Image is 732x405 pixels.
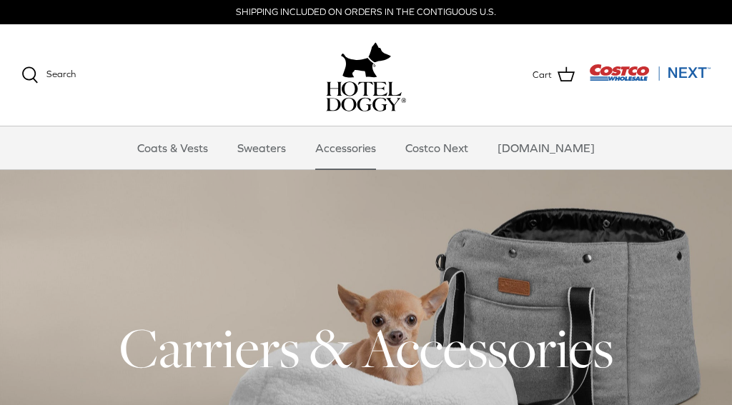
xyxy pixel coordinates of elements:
[392,126,481,169] a: Costco Next
[21,66,76,84] a: Search
[485,126,608,169] a: [DOMAIN_NAME]
[326,39,406,111] a: hoteldoggy.com hoteldoggycom
[302,126,389,169] a: Accessories
[46,69,76,79] span: Search
[326,81,406,111] img: hoteldoggycom
[533,66,575,84] a: Cart
[341,39,391,81] img: hoteldoggy.com
[589,64,711,81] img: Costco Next
[533,68,552,83] span: Cart
[21,313,711,383] h1: Carriers & Accessories
[124,126,221,169] a: Coats & Vests
[589,73,711,84] a: Visit Costco Next
[224,126,299,169] a: Sweaters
